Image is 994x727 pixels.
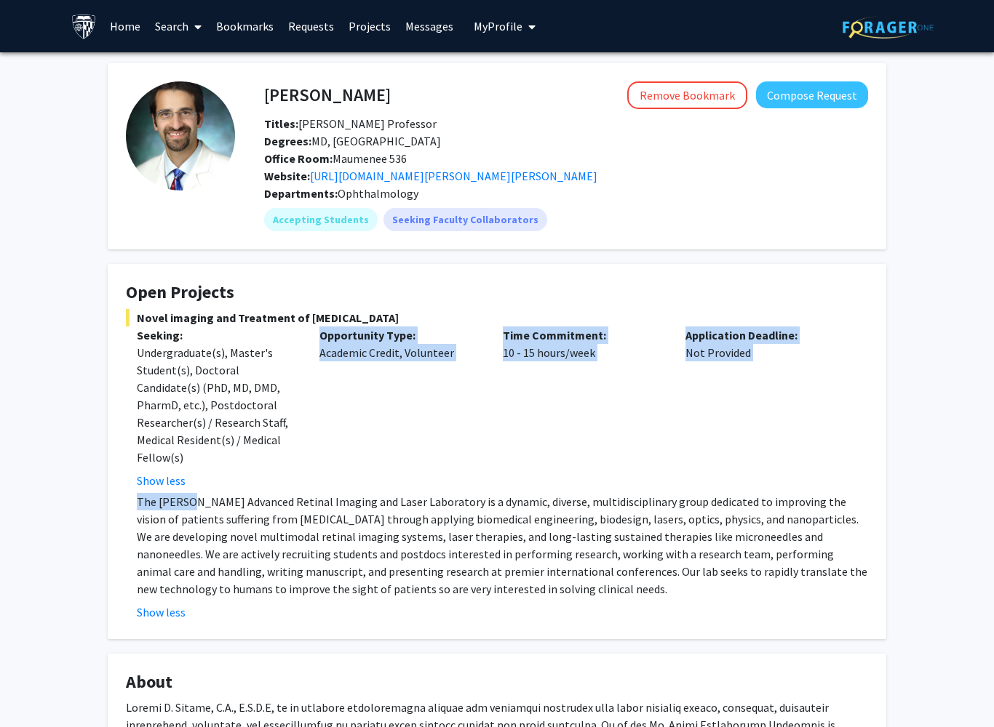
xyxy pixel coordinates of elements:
span: Ophthalmology [338,186,418,201]
b: Departments: [264,186,338,201]
div: 10 - 15 hours/week [492,326,675,489]
span: MD, [GEOGRAPHIC_DATA] [264,134,441,148]
h4: [PERSON_NAME] [264,81,391,108]
h4: Open Projects [126,282,868,303]
div: Not Provided [675,326,857,489]
a: Messages [398,1,461,52]
a: Projects [341,1,398,52]
div: Academic Credit, Volunteer [309,326,491,489]
b: Office Room: [264,151,333,166]
a: Search [148,1,209,52]
a: Home [103,1,148,52]
span: [PERSON_NAME] Professor [264,116,437,131]
iframe: Chat [11,662,62,716]
mat-chip: Accepting Students [264,208,378,231]
b: Degrees: [264,134,311,148]
p: The [PERSON_NAME] Advanced Retinal Imaging and Laser Laboratory is a dynamic, diverse, multidisci... [137,493,868,598]
p: Opportunity Type: [319,326,480,344]
button: Compose Request to Yannis Paulus [756,81,868,108]
div: Undergraduate(s), Master's Student(s), Doctoral Candidate(s) (PhD, MD, DMD, PharmD, etc.), Postdo... [137,344,298,466]
button: Show less [137,603,186,621]
mat-chip: Seeking Faculty Collaborators [383,208,547,231]
b: Website: [264,169,310,183]
img: Johns Hopkins University Logo [71,14,97,39]
h4: About [126,672,868,693]
span: Novel imaging and Treatment of [MEDICAL_DATA] [126,309,868,326]
button: Show less [137,472,186,489]
span: My Profile [474,19,522,33]
p: Time Commitment: [503,326,664,344]
p: Application Deadline: [685,326,846,344]
a: Requests [281,1,341,52]
button: Remove Bookmark [627,81,747,109]
a: Opens in a new tab [310,169,597,183]
span: Maumenee 536 [264,151,407,166]
img: Profile Picture [126,81,235,190]
p: Seeking: [137,326,298,344]
b: Titles: [264,116,298,131]
a: Bookmarks [209,1,281,52]
img: ForagerOne Logo [843,16,934,39]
